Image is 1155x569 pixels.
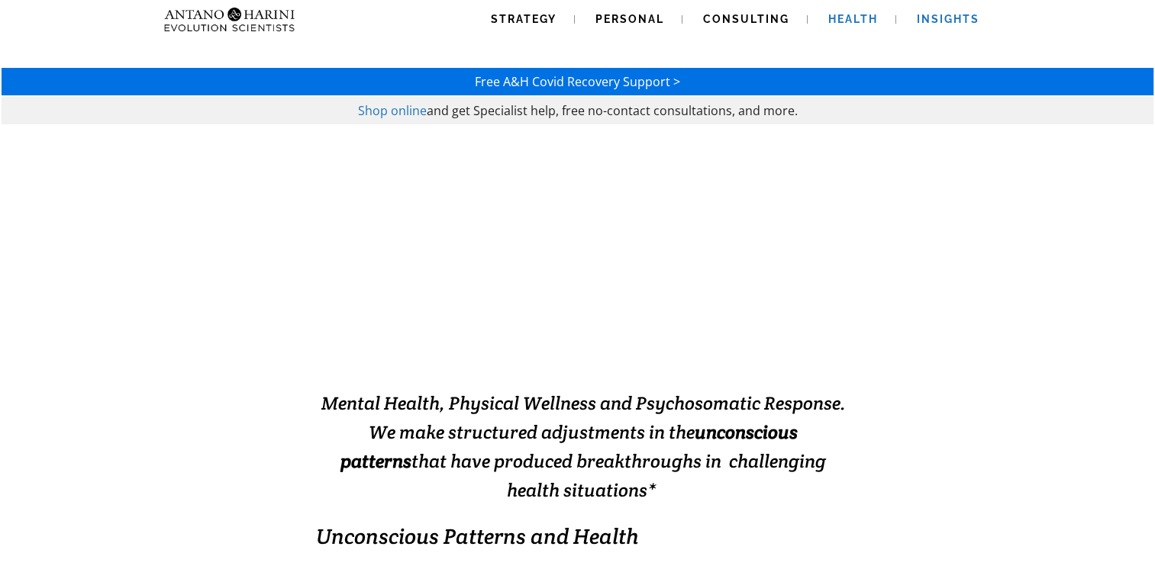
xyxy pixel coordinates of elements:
span: Consulting [703,13,789,25]
strong: unconscious [695,420,798,444]
span: and get Specialist help, free no-contact consultations, and more. [427,102,798,119]
span: Strategy [491,13,557,25]
span: Personal [595,13,664,25]
em: Unconscious Patterns and Health [316,522,639,550]
span: Insights [917,13,979,25]
span: Health [828,13,878,25]
span: Mental Health, Physical Wellness and Psychosomatic Response. We make structured adjustments in th... [321,391,846,502]
strong: patterns [340,449,411,473]
a: Shop online [358,102,427,119]
a: Free A&H Covid Recovery Support > [475,73,680,90]
span: Solving Impossible Situations [400,281,766,357]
